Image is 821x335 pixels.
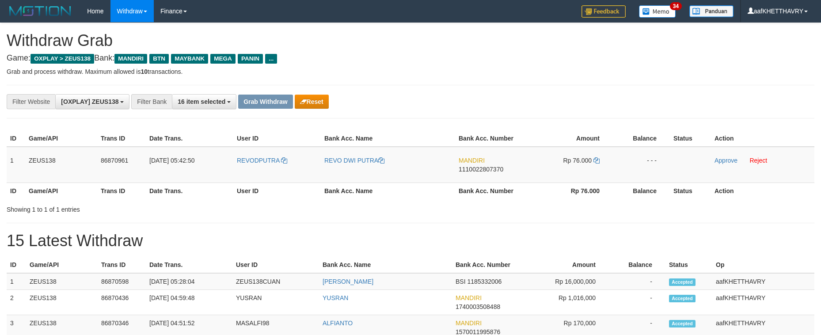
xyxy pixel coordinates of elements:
[97,130,146,147] th: Trans ID
[149,157,194,164] span: [DATE] 05:42:50
[452,257,524,273] th: Bank Acc. Number
[321,183,455,199] th: Bank Acc. Name
[524,290,609,315] td: Rp 1,016,000
[665,257,712,273] th: Status
[455,183,527,199] th: Bank Acc. Number
[593,157,600,164] a: Copy 76000 to clipboard
[456,294,482,301] span: MANDIRI
[25,183,97,199] th: Game/API
[7,257,26,273] th: ID
[7,183,25,199] th: ID
[456,278,466,285] span: BSI
[324,157,384,164] a: REVO DWI PUTRA
[613,147,670,183] td: - - -
[55,94,129,109] button: [OXPLAY] ZEUS138
[141,68,148,75] strong: 10
[114,54,147,64] span: MANDIRI
[323,278,373,285] a: [PERSON_NAME]
[613,183,670,199] th: Balance
[146,183,233,199] th: Date Trans.
[232,290,319,315] td: YUSRAN
[609,257,665,273] th: Balance
[26,273,98,290] td: ZEUS138
[7,32,814,49] h1: Withdraw Grab
[26,257,98,273] th: Game/API
[25,147,97,183] td: ZEUS138
[689,5,734,17] img: panduan.png
[7,290,26,315] td: 2
[527,183,613,199] th: Rp 76.000
[7,273,26,290] td: 1
[669,295,696,302] span: Accepted
[455,130,527,147] th: Bank Acc. Number
[7,232,814,250] h1: 15 Latest Withdraw
[609,290,665,315] td: -
[711,183,814,199] th: Action
[101,157,128,164] span: 86870961
[25,130,97,147] th: Game/API
[178,98,225,105] span: 16 item selected
[233,183,321,199] th: User ID
[146,273,232,290] td: [DATE] 05:28:04
[265,54,277,64] span: ...
[146,257,232,273] th: Date Trans.
[459,166,503,173] span: Copy 1110022807370 to clipboard
[61,98,118,105] span: [OXPLAY] ZEUS138
[670,183,711,199] th: Status
[30,54,94,64] span: OXPLAY > ZEUS138
[233,130,321,147] th: User ID
[712,273,814,290] td: aafKHETTHAVRY
[456,303,500,310] span: Copy 1740003508488 to clipboard
[563,157,592,164] span: Rp 76.000
[131,94,172,109] div: Filter Bank
[319,257,452,273] th: Bank Acc. Name
[609,273,665,290] td: -
[237,157,287,164] a: REVODPUTRA
[98,257,146,273] th: Trans ID
[146,130,233,147] th: Date Trans.
[7,94,55,109] div: Filter Website
[7,67,814,76] p: Grab and process withdraw. Maximum allowed is transactions.
[237,157,279,164] span: REVODPUTRA
[146,290,232,315] td: [DATE] 04:59:48
[171,54,208,64] span: MAYBANK
[582,5,626,18] img: Feedback.jpg
[613,130,670,147] th: Balance
[7,130,25,147] th: ID
[7,202,335,214] div: Showing 1 to 1 of 1 entries
[712,290,814,315] td: aafKHETTHAVRY
[459,157,485,164] span: MANDIRI
[711,130,814,147] th: Action
[669,278,696,286] span: Accepted
[527,130,613,147] th: Amount
[26,290,98,315] td: ZEUS138
[670,2,682,10] span: 34
[467,278,502,285] span: Copy 1185332006 to clipboard
[232,257,319,273] th: User ID
[7,147,25,183] td: 1
[321,130,455,147] th: Bank Acc. Name
[323,294,348,301] a: YUSRAN
[524,257,609,273] th: Amount
[749,157,767,164] a: Reject
[98,273,146,290] td: 86870598
[639,5,676,18] img: Button%20Memo.svg
[7,4,74,18] img: MOTION_logo.png
[97,183,146,199] th: Trans ID
[149,54,169,64] span: BTN
[295,95,329,109] button: Reset
[7,54,814,63] h4: Game: Bank:
[456,320,482,327] span: MANDIRI
[98,290,146,315] td: 86870436
[238,95,293,109] button: Grab Withdraw
[712,257,814,273] th: Op
[238,54,263,64] span: PANIN
[323,320,353,327] a: ALFIANTO
[715,157,737,164] a: Approve
[210,54,236,64] span: MEGA
[670,130,711,147] th: Status
[172,94,236,109] button: 16 item selected
[232,273,319,290] td: ZEUS138CUAN
[669,320,696,327] span: Accepted
[524,273,609,290] td: Rp 16,000,000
